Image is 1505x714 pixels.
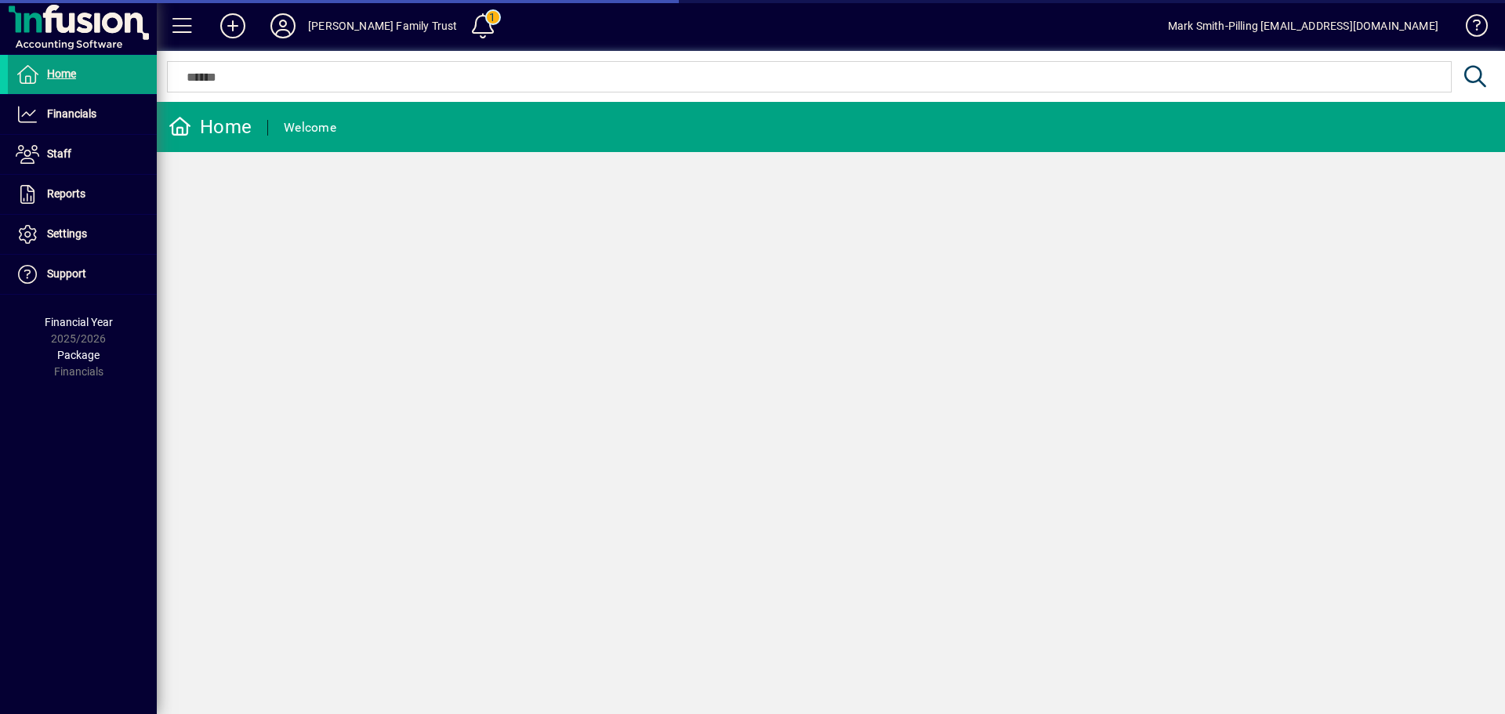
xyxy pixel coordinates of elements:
[47,267,86,280] span: Support
[8,135,157,174] a: Staff
[8,255,157,294] a: Support
[8,215,157,254] a: Settings
[47,147,71,160] span: Staff
[47,187,85,200] span: Reports
[1454,3,1485,54] a: Knowledge Base
[1168,13,1438,38] div: Mark Smith-Pilling [EMAIL_ADDRESS][DOMAIN_NAME]
[45,316,113,328] span: Financial Year
[169,114,252,140] div: Home
[8,95,157,134] a: Financials
[284,115,336,140] div: Welcome
[258,12,308,40] button: Profile
[47,227,87,240] span: Settings
[47,107,96,120] span: Financials
[8,175,157,214] a: Reports
[308,13,458,38] div: [PERSON_NAME] Family Trust
[208,12,258,40] button: Add
[57,349,100,361] span: Package
[47,67,76,80] span: Home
